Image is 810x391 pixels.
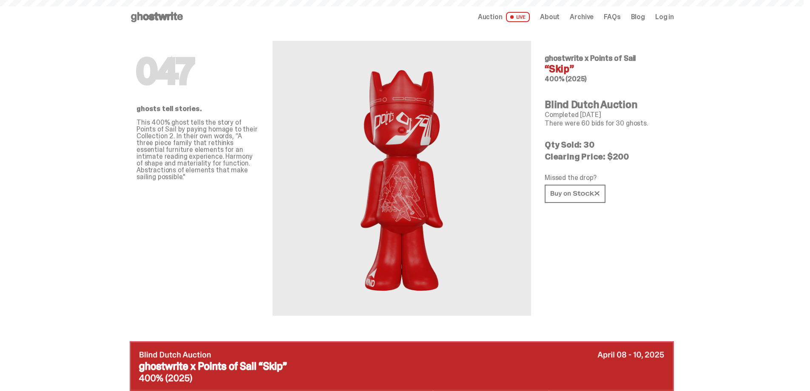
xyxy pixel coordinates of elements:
a: Log in [655,14,674,20]
a: FAQs [604,14,620,20]
span: 400% (2025) [545,74,587,83]
p: ghosts tell stories. [136,106,259,112]
img: Points of Sail&ldquo;Skip&rdquo; [351,61,452,295]
a: Archive [570,14,594,20]
p: Completed [DATE] [545,111,667,118]
span: ghostwrite x Points of Sail [545,53,636,63]
a: Auction LIVE [478,12,530,22]
a: Blog [631,14,645,20]
p: This 400% ghost tells the story of Points of Sail by paying homage to their Collection 2. In thei... [136,119,259,180]
h1: 047 [136,54,259,88]
span: Auction [478,14,503,20]
p: There were 60 bids for 30 ghosts. [545,120,667,127]
a: About [540,14,560,20]
h4: “Skip” [545,64,667,74]
p: Clearing Price: $200 [545,152,667,161]
p: Missed the drop? [545,174,667,181]
span: LIVE [506,12,530,22]
h4: Blind Dutch Auction [545,100,667,110]
p: Qty Sold: 30 [545,140,667,149]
